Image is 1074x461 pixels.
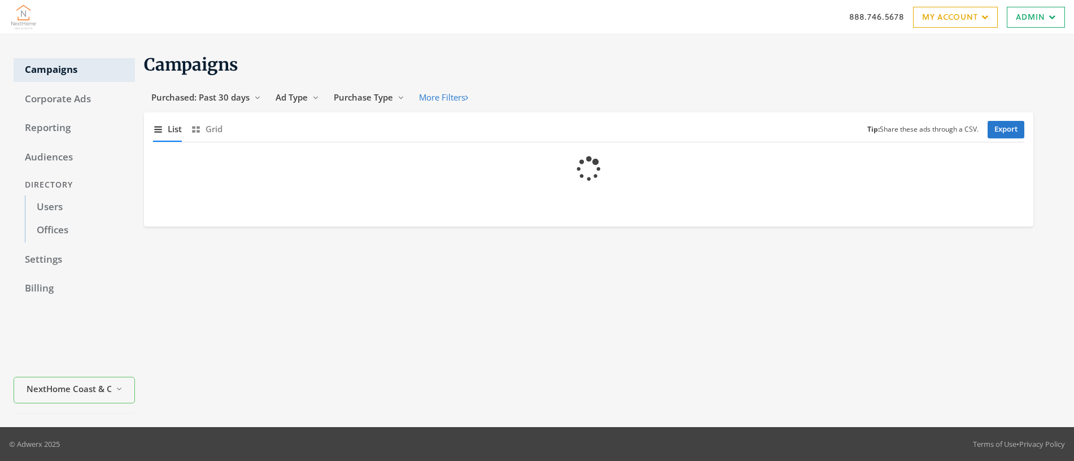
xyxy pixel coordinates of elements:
[25,219,135,242] a: Offices
[27,382,111,395] span: NextHome Coast & Country
[334,92,393,103] span: Purchase Type
[14,175,135,195] div: Directory
[973,438,1065,450] div: •
[412,87,475,108] button: More Filters
[268,87,326,108] button: Ad Type
[326,87,412,108] button: Purchase Type
[25,195,135,219] a: Users
[1007,7,1065,28] a: Admin
[849,11,904,23] a: 888.746.5678
[144,87,268,108] button: Purchased: Past 30 days
[14,88,135,111] a: Corporate Ads
[144,54,238,75] span: Campaigns
[14,377,135,403] button: NextHome Coast & Country
[14,146,135,169] a: Audiences
[191,117,222,141] button: Grid
[973,439,1016,449] a: Terms of Use
[867,124,979,135] small: Share these ads through a CSV.
[14,116,135,140] a: Reporting
[14,277,135,301] a: Billing
[168,123,182,136] span: List
[206,123,222,136] span: Grid
[14,58,135,82] a: Campaigns
[14,248,135,272] a: Settings
[1019,439,1065,449] a: Privacy Policy
[867,124,880,134] b: Tip:
[9,438,60,450] p: © Adwerx 2025
[153,117,182,141] button: List
[913,7,998,28] a: My Account
[988,121,1024,138] a: Export
[151,92,250,103] span: Purchased: Past 30 days
[276,92,308,103] span: Ad Type
[9,3,38,31] img: Adwerx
